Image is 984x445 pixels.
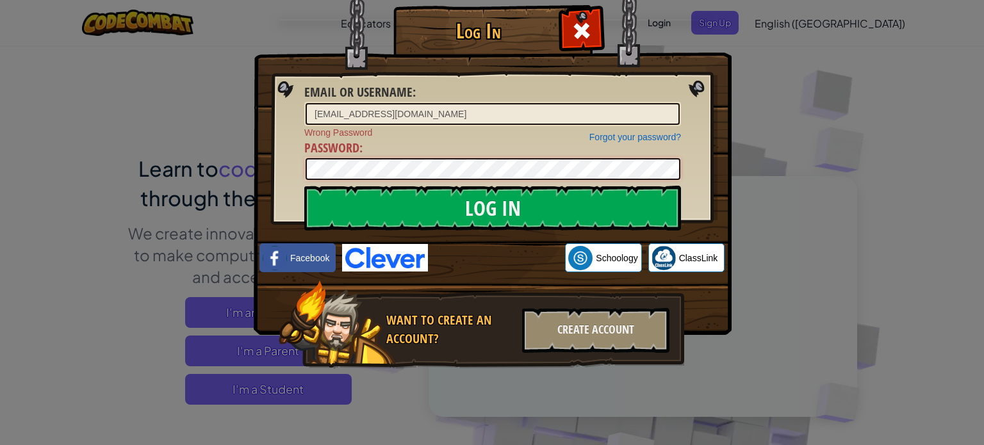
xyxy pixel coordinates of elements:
[522,308,669,353] div: Create Account
[589,132,681,142] a: Forgot your password?
[290,252,329,264] span: Facebook
[568,246,593,270] img: schoology.png
[397,20,560,42] h1: Log In
[304,139,359,156] span: Password
[596,252,637,264] span: Schoology
[304,139,363,158] label: :
[342,244,428,271] img: clever-logo-blue.png
[304,83,413,101] span: Email or Username
[386,311,514,348] div: Want to create an account?
[304,126,681,139] span: Wrong Password
[428,244,565,272] iframe: 「使用 Google 帳戶登入」按鈕
[679,252,718,264] span: ClassLink
[263,246,287,270] img: facebook_small.png
[304,83,416,102] label: :
[304,186,681,231] input: Log In
[652,246,676,270] img: classlink-logo-small.png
